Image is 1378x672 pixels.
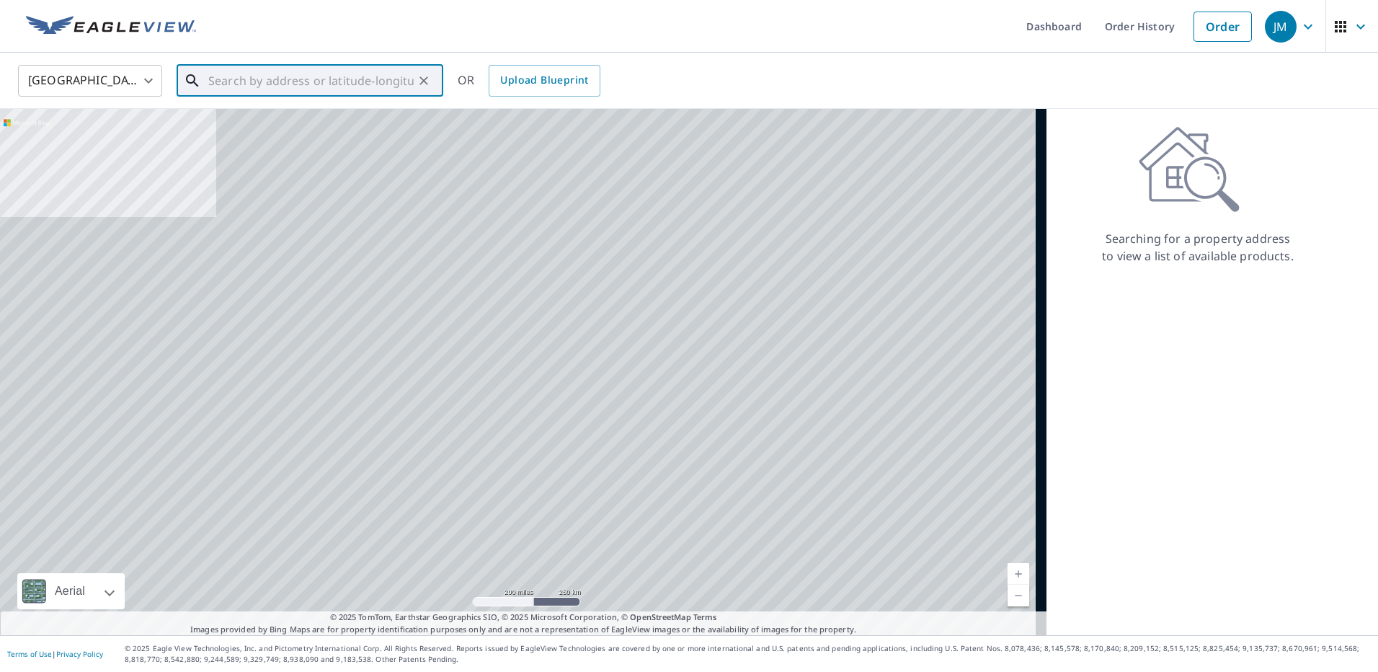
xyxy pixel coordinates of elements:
[1265,11,1297,43] div: JM
[693,611,717,622] a: Terms
[56,649,103,659] a: Privacy Policy
[125,643,1371,665] p: © 2025 Eagle View Technologies, Inc. and Pictometry International Corp. All Rights Reserved. Repo...
[458,65,600,97] div: OR
[26,16,196,37] img: EV Logo
[414,71,434,91] button: Clear
[208,61,414,101] input: Search by address or latitude-longitude
[7,649,52,659] a: Terms of Use
[489,65,600,97] a: Upload Blueprint
[330,611,717,624] span: © 2025 TomTom, Earthstar Geographics SIO, © 2025 Microsoft Corporation, ©
[17,573,125,609] div: Aerial
[1008,563,1029,585] a: Current Level 5, Zoom In
[630,611,690,622] a: OpenStreetMap
[50,573,89,609] div: Aerial
[18,61,162,101] div: [GEOGRAPHIC_DATA]
[7,650,103,658] p: |
[500,71,588,89] span: Upload Blueprint
[1101,230,1294,265] p: Searching for a property address to view a list of available products.
[1008,585,1029,606] a: Current Level 5, Zoom Out
[1193,12,1252,42] a: Order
